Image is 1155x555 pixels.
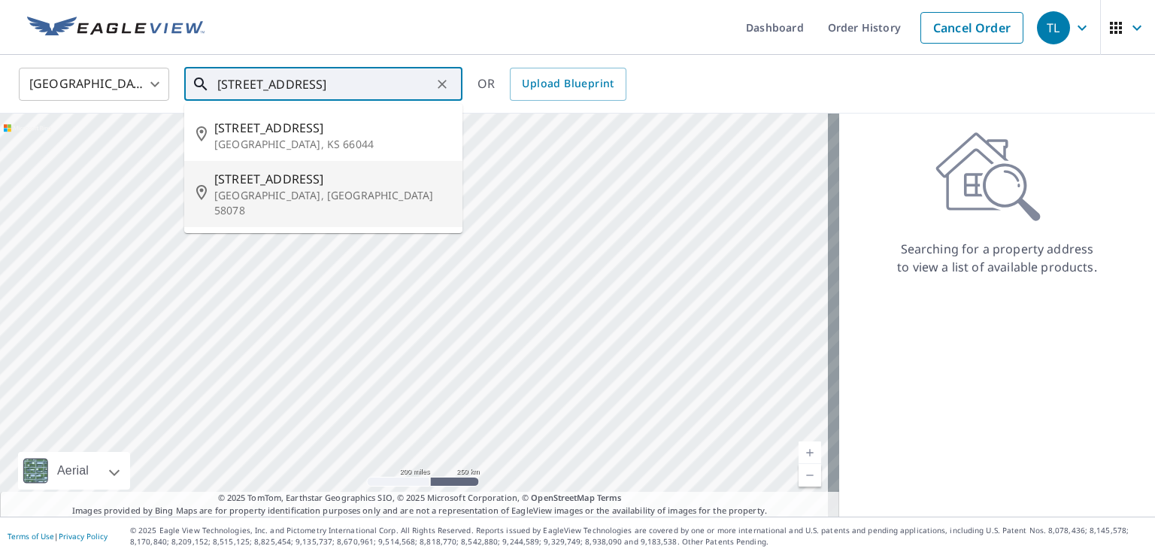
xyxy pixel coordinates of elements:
div: [GEOGRAPHIC_DATA] [19,63,169,105]
a: Cancel Order [920,12,1023,44]
a: OpenStreetMap [531,492,594,503]
a: Current Level 5, Zoom In [799,441,821,464]
div: TL [1037,11,1070,44]
a: Upload Blueprint [510,68,626,101]
span: [STREET_ADDRESS] [214,119,450,137]
span: Upload Blueprint [522,74,614,93]
span: © 2025 TomTom, Earthstar Geographics SIO, © 2025 Microsoft Corporation, © [218,492,622,505]
div: OR [477,68,626,101]
p: [GEOGRAPHIC_DATA], KS 66044 [214,137,450,152]
div: Aerial [53,452,93,490]
p: | [8,532,108,541]
button: Clear [432,74,453,95]
a: Terms of Use [8,531,54,541]
a: Privacy Policy [59,531,108,541]
input: Search by address or latitude-longitude [217,63,432,105]
img: EV Logo [27,17,205,39]
span: [STREET_ADDRESS] [214,170,450,188]
a: Terms [597,492,622,503]
div: Aerial [18,452,130,490]
a: Current Level 5, Zoom Out [799,464,821,487]
p: © 2025 Eagle View Technologies, Inc. and Pictometry International Corp. All Rights Reserved. Repo... [130,525,1147,547]
p: [GEOGRAPHIC_DATA], [GEOGRAPHIC_DATA] 58078 [214,188,450,218]
p: Searching for a property address to view a list of available products. [896,240,1098,276]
